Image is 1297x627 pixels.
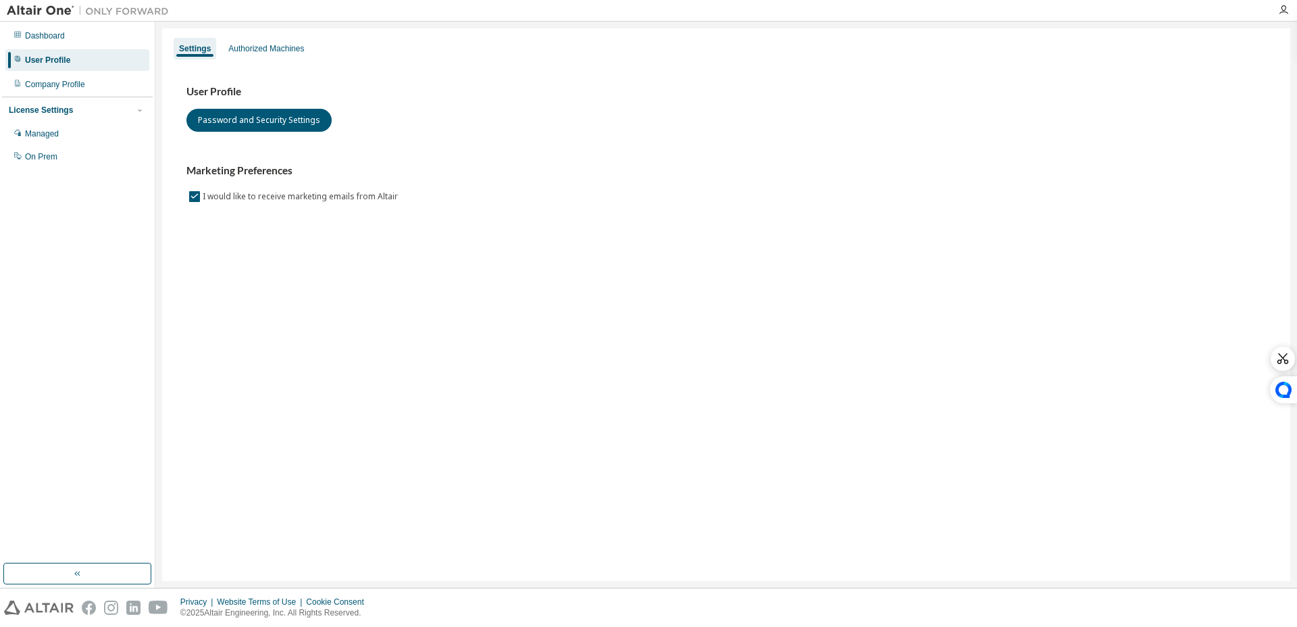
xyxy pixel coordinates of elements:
img: youtube.svg [149,601,168,615]
button: Password and Security Settings [186,109,332,132]
div: Privacy [180,597,217,607]
img: linkedin.svg [126,601,141,615]
img: facebook.svg [82,601,96,615]
div: User Profile [25,55,70,66]
img: instagram.svg [104,601,118,615]
div: Dashboard [25,30,65,41]
h3: Marketing Preferences [186,164,1266,178]
img: Altair One [7,4,176,18]
h3: User Profile [186,85,1266,99]
p: © 2025 Altair Engineering, Inc. All Rights Reserved. [180,607,372,619]
img: altair_logo.svg [4,601,74,615]
div: Authorized Machines [228,43,304,54]
div: Settings [179,43,211,54]
label: I would like to receive marketing emails from Altair [203,189,401,205]
div: On Prem [25,151,57,162]
div: Managed [25,128,59,139]
div: Company Profile [25,79,85,90]
div: Cookie Consent [306,597,372,607]
div: Website Terms of Use [217,597,306,607]
div: License Settings [9,105,73,116]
